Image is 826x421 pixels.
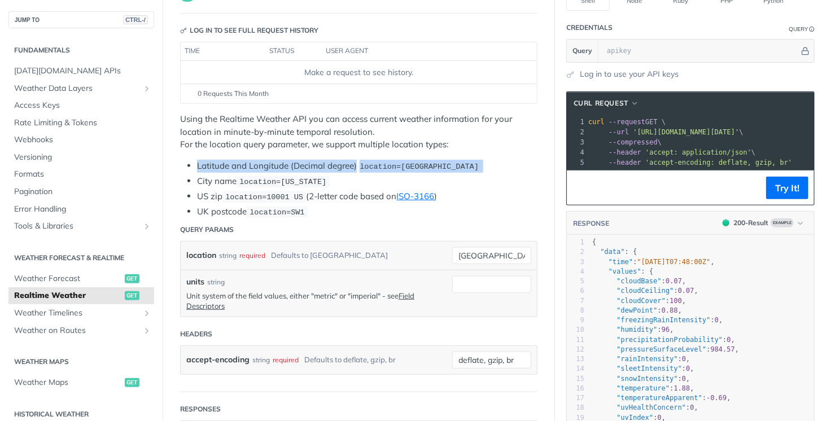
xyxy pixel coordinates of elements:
a: Webhooks [8,131,154,148]
span: "pressureSurfaceLevel" [617,345,706,353]
div: Query Params [180,225,234,235]
div: 3 [567,137,586,147]
div: 16 [567,384,584,393]
span: [DATE][DOMAIN_NAME] APIs [14,65,151,77]
span: 984.57 [711,345,735,353]
span: Query [572,46,592,56]
span: "sleetIntensity" [617,365,682,372]
span: "values" [609,267,641,275]
span: location=[GEOGRAPHIC_DATA] [360,163,479,171]
h2: Historical Weather [8,409,154,419]
span: --compressed [609,138,658,146]
div: 3 [567,257,584,267]
span: 0 Requests This Month [198,89,269,99]
span: location=SW1 [250,208,304,217]
button: 200200-ResultExample [717,217,808,229]
label: location [186,247,216,264]
span: Webhooks [14,134,151,146]
span: \ [588,148,755,156]
li: City name [197,175,537,188]
a: Weather Forecastget [8,270,154,287]
span: Weather Forecast [14,273,122,284]
button: RESPONSE [572,218,610,229]
span: 200 [723,220,729,226]
div: 5 [567,277,584,286]
a: Realtime Weatherget [8,287,154,304]
span: \ [588,138,662,146]
div: Make a request to see history. [185,67,532,78]
div: 10 [567,325,584,335]
span: location=10001 US [225,193,303,201]
span: Weather on Routes [14,325,139,336]
div: 4 [567,267,584,277]
span: 0 [727,336,731,344]
span: 0 [715,316,719,324]
a: Formats [8,166,154,183]
button: Show subpages for Weather Timelines [142,309,151,318]
span: 100 [670,297,682,305]
button: Query [567,40,598,62]
span: 0.69 [711,394,727,402]
h2: Weather Maps [8,357,154,367]
div: Query [789,25,808,33]
th: time [181,42,265,60]
span: : , [592,375,690,383]
span: 1.88 [674,384,690,392]
span: curl [588,118,605,126]
span: : , [592,316,723,324]
div: 2 [567,127,586,137]
button: Try It! [766,177,808,199]
a: Access Keys [8,97,154,114]
span: cURL Request [574,98,628,108]
button: cURL Request [570,98,643,109]
a: ISO-3166 [397,191,435,201]
li: Latitude and Longitude (Decimal degree) [197,160,537,173]
div: QueryInformation [789,25,815,33]
span: : , [592,345,739,353]
a: Log in to use your API keys [580,68,679,80]
span: GET \ [588,118,666,126]
span: Pagination [14,186,151,198]
a: Weather on RoutesShow subpages for Weather on Routes [8,322,154,339]
span: "time" [609,258,633,266]
a: Tools & LibrariesShow subpages for Tools & Libraries [8,218,154,235]
a: Versioning [8,149,154,166]
div: 1 [567,238,584,247]
span: "snowIntensity" [617,375,678,383]
span: --header [609,148,641,156]
a: Weather Data LayersShow subpages for Weather Data Layers [8,80,154,97]
span: : , [592,277,686,285]
th: user agent [322,42,514,60]
p: Using the Realtime Weather API you can access current weather information for your location in mi... [180,113,537,151]
h2: Fundamentals [8,45,154,55]
span: "cloudCover" [617,297,666,305]
span: get [125,378,139,387]
div: Defaults to deflate, gzip, br [304,352,396,368]
span: 0.07 [666,277,682,285]
span: "cloudBase" [617,277,661,285]
span: get [125,291,139,300]
div: 15 [567,374,584,384]
span: "temperatureApparent" [617,394,702,402]
th: status [265,42,322,60]
span: location=[US_STATE] [239,178,326,186]
span: 0 [686,365,690,372]
div: required [239,247,265,264]
button: Copy to clipboard [572,179,588,196]
div: 6 [567,286,584,296]
div: Responses [180,404,221,414]
span: : , [592,287,698,295]
span: : , [592,384,694,392]
span: 96 [662,326,670,334]
span: : { [592,267,653,275]
div: 11 [567,335,584,345]
span: get [125,274,139,283]
label: accept-encoding [186,352,250,368]
span: : , [592,404,698,411]
span: 'accept-encoding: deflate, gzip, br' [645,159,792,166]
span: "uvHealthConcern" [617,404,686,411]
span: Versioning [14,152,151,163]
div: string [252,352,270,368]
li: US zip (2-letter code based on ) [197,190,537,203]
span: \ [588,128,744,136]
